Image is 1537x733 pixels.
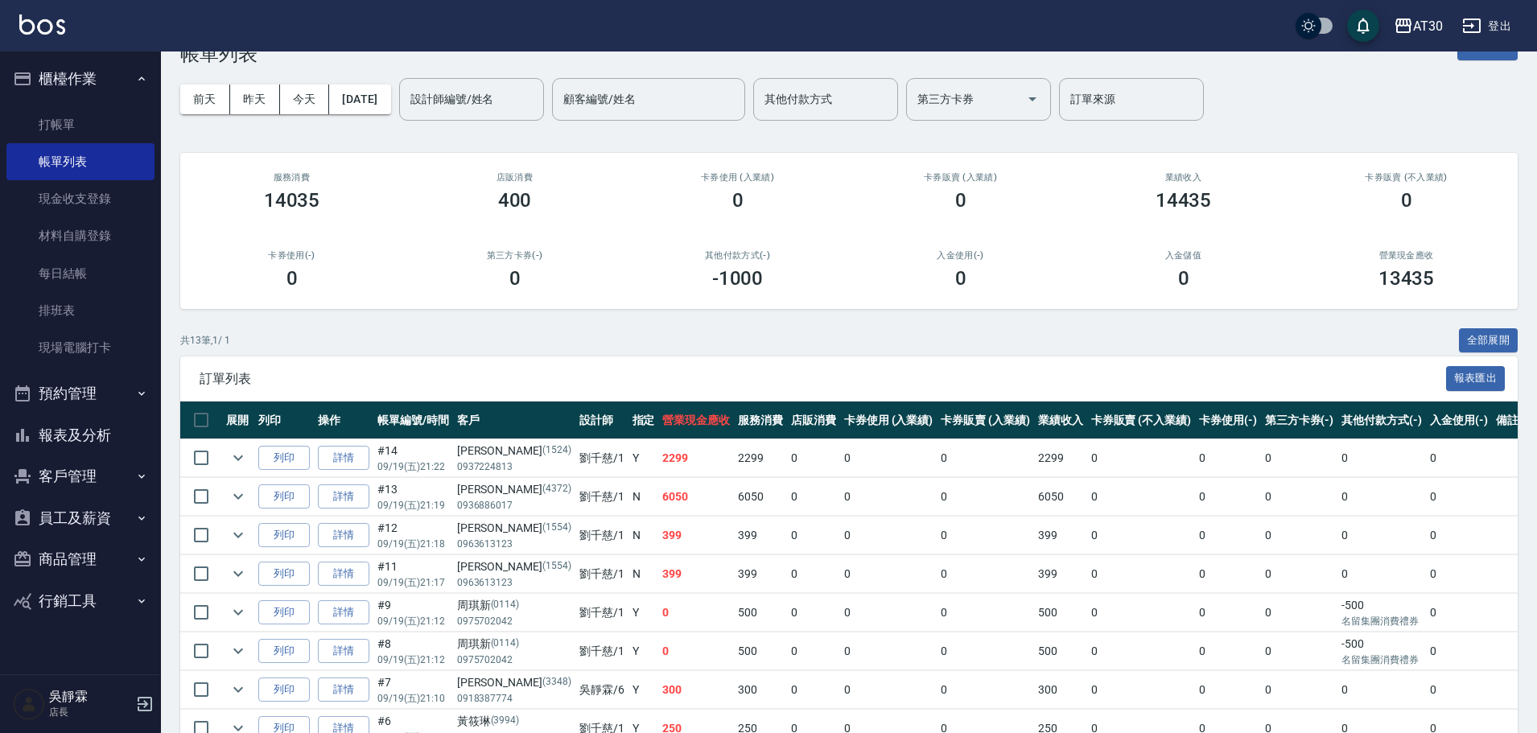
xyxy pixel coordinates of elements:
td: 0 [937,555,1034,593]
td: 0 [1426,555,1492,593]
button: [DATE] [329,84,390,114]
th: 入金使用(-) [1426,402,1492,439]
td: 0 [840,594,937,632]
button: 報表匯出 [1446,366,1506,391]
button: expand row [226,562,250,586]
td: 0 [840,632,937,670]
div: [PERSON_NAME] [457,443,571,459]
th: 客戶 [453,402,575,439]
h3: 0 [955,189,966,212]
a: 詳情 [318,484,369,509]
td: 0 [1426,478,1492,516]
div: [PERSON_NAME] [457,558,571,575]
div: [PERSON_NAME] [457,520,571,537]
td: 6050 [1034,478,1087,516]
td: 2299 [734,439,787,477]
td: 0 [1337,671,1426,709]
span: 訂單列表 [200,371,1446,387]
td: 0 [937,632,1034,670]
p: (1554) [542,520,571,537]
td: 吳靜霖 /6 [575,671,628,709]
p: (3348) [542,674,571,691]
button: 前天 [180,84,230,114]
p: (1524) [542,443,571,459]
th: 卡券販賣 (入業績) [937,402,1034,439]
button: 列印 [258,484,310,509]
td: 0 [1087,439,1195,477]
th: 服務消費 [734,402,787,439]
td: 6050 [734,478,787,516]
td: 0 [1261,632,1338,670]
td: 0 [840,439,937,477]
td: 0 [658,632,734,670]
p: 0936886017 [457,498,571,513]
button: expand row [226,446,250,470]
th: 帳單編號/時間 [373,402,453,439]
td: -500 [1337,594,1426,632]
td: Y [628,439,659,477]
button: 昨天 [230,84,280,114]
td: 0 [787,439,840,477]
p: (0114) [491,636,520,653]
a: 排班表 [6,292,155,329]
td: 399 [1034,517,1087,554]
td: 0 [1426,632,1492,670]
td: 0 [840,517,937,554]
th: 展開 [222,402,254,439]
td: 0 [1087,632,1195,670]
button: 列印 [258,639,310,664]
p: 0937224813 [457,459,571,474]
h3: 400 [498,189,532,212]
th: 卡券販賣 (不入業績) [1087,402,1195,439]
h3: 0 [732,189,744,212]
td: 0 [1337,439,1426,477]
h3: 0 [1401,189,1412,212]
button: 列印 [258,446,310,471]
td: 0 [1261,439,1338,477]
h2: 第三方卡券(-) [422,250,607,261]
h3: 0 [955,267,966,290]
button: 員工及薪資 [6,497,155,539]
h3: 帳單列表 [180,43,258,65]
td: 0 [787,517,840,554]
td: 0 [840,555,937,593]
td: 300 [1034,671,1087,709]
td: 0 [1195,439,1261,477]
div: [PERSON_NAME] [457,481,571,498]
button: 今天 [280,84,330,114]
th: 操作 [314,402,373,439]
h3: 14435 [1156,189,1212,212]
td: Y [628,671,659,709]
h2: 卡券販賣 (入業績) [868,172,1053,183]
p: 名留集團消費禮券 [1341,653,1422,667]
td: #14 [373,439,453,477]
td: 399 [734,517,787,554]
p: 名留集團消費禮券 [1341,614,1422,628]
td: Y [628,594,659,632]
td: 0 [1261,555,1338,593]
th: 營業現金應收 [658,402,734,439]
button: 列印 [258,677,310,702]
button: expand row [226,600,250,624]
h3: 服務消費 [200,172,384,183]
th: 列印 [254,402,314,439]
td: 0 [1087,478,1195,516]
td: 500 [734,594,787,632]
p: 0963613123 [457,575,571,590]
button: expand row [226,677,250,702]
td: 劉千慈 /1 [575,439,628,477]
td: 399 [658,555,734,593]
th: 卡券使用(-) [1195,402,1261,439]
td: 劉千慈 /1 [575,555,628,593]
td: #7 [373,671,453,709]
th: 第三方卡券(-) [1261,402,1338,439]
td: 0 [1426,594,1492,632]
td: 劉千慈 /1 [575,478,628,516]
td: 0 [1426,439,1492,477]
button: expand row [226,484,250,509]
button: 報表及分析 [6,414,155,456]
td: 0 [787,555,840,593]
td: N [628,555,659,593]
td: 0 [1261,671,1338,709]
td: 0 [1261,594,1338,632]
